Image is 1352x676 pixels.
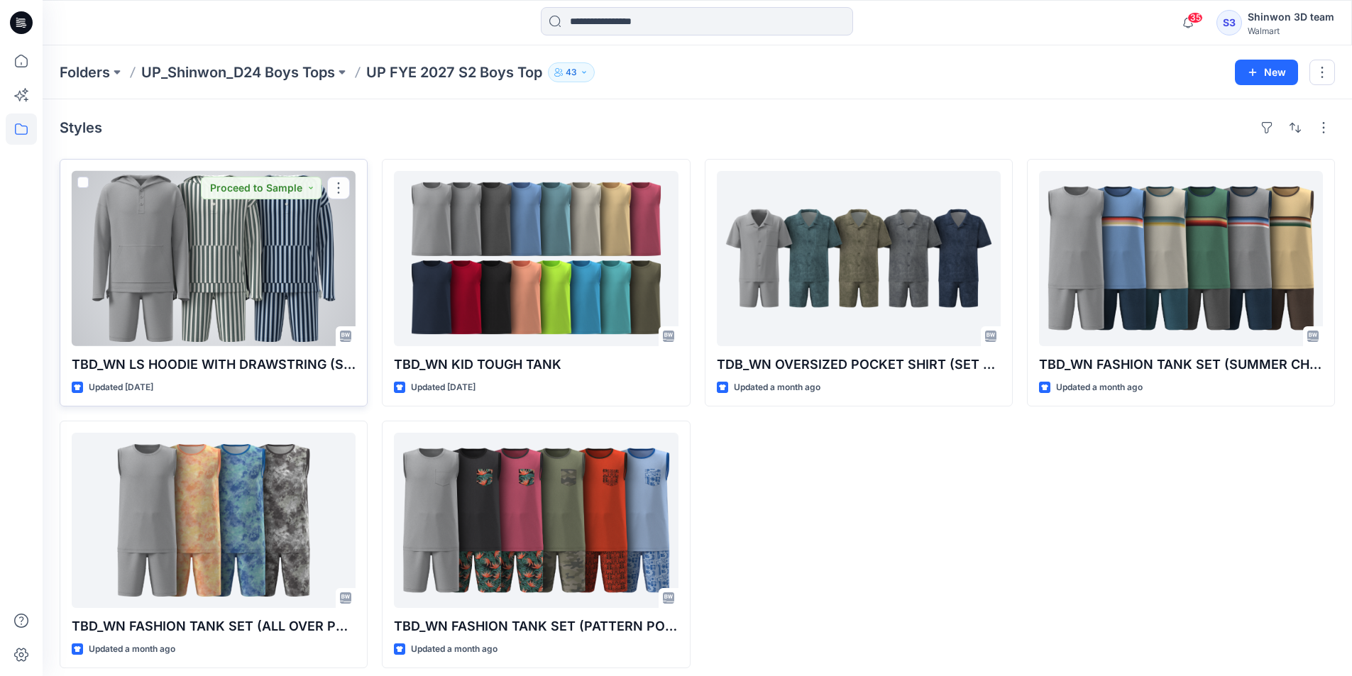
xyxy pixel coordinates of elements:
a: UP_Shinwon_D24 Boys Tops [141,62,335,82]
p: TBD_WN FASHION TANK SET (SUMMER CHEST STRIPE) [1039,355,1323,375]
a: TBD_WN LS HOODIE WITH DRAWSTRING (SET W.SHORTS) [72,171,356,346]
a: Folders [60,62,110,82]
p: Updated a month ago [411,642,498,657]
p: Updated [DATE] [89,380,153,395]
h4: Styles [60,119,102,136]
p: Updated a month ago [734,380,820,395]
span: 35 [1187,12,1203,23]
div: S3 [1216,10,1242,35]
p: TDB_WN OVERSIZED POCKET SHIRT (SET W.SHORTER SHORTS) [717,355,1001,375]
div: Walmart [1248,26,1334,36]
p: Updated [DATE] [411,380,476,395]
p: TBD_WN FASHION TANK SET (ALL OVER PRINTS) [72,616,356,636]
p: 43 [566,65,577,80]
a: TBD_WN FASHION TANK SET (SUMMER CHEST STRIPE) [1039,171,1323,346]
p: UP FYE 2027 S2 Boys Top [366,62,542,82]
a: TBD_WN KID TOUGH TANK [394,171,678,346]
a: TBD_WN FASHION TANK SET (PATTERN POCKET CONTR BINDING) [394,433,678,608]
div: Shinwon 3D team [1248,9,1334,26]
a: TBD_WN FASHION TANK SET (ALL OVER PRINTS) [72,433,356,608]
p: Updated a month ago [89,642,175,657]
p: Updated a month ago [1056,380,1143,395]
button: New [1235,60,1298,85]
p: TBD_WN LS HOODIE WITH DRAWSTRING (SET W.SHORTS) [72,355,356,375]
button: 43 [548,62,595,82]
a: TDB_WN OVERSIZED POCKET SHIRT (SET W.SHORTER SHORTS) [717,171,1001,346]
p: TBD_WN FASHION TANK SET (PATTERN POCKET CONTR BINDING) [394,616,678,636]
p: TBD_WN KID TOUGH TANK [394,355,678,375]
